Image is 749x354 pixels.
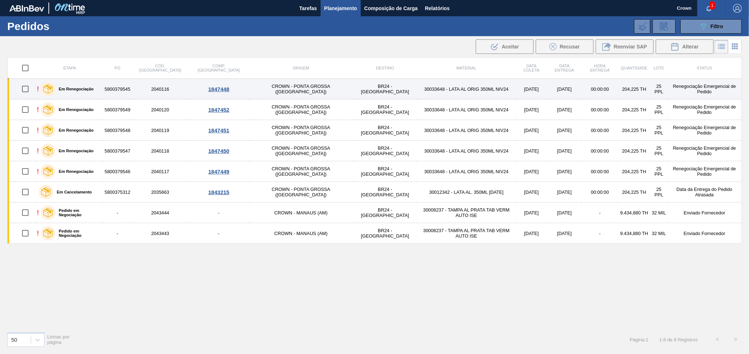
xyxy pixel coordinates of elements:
[547,79,582,99] td: [DATE]
[8,141,742,161] a: !Em Renegociação58003795472040118CROWN - PONTA GROSSA ([GEOGRAPHIC_DATA])BR24 - [GEOGRAPHIC_DATA]...
[8,161,742,182] a: !Em Renegociação58003795462040117CROWN - PONTA GROSSA ([GEOGRAPHIC_DATA])BR24 - [GEOGRAPHIC_DATA]...
[582,120,618,141] td: 00:00:00
[353,99,417,120] td: BR24 - [GEOGRAPHIC_DATA]
[582,202,618,223] td: -
[353,202,417,223] td: BR24 - [GEOGRAPHIC_DATA]
[710,1,715,9] span: 1
[47,334,70,345] span: Linhas por página
[582,141,618,161] td: 00:00:00
[618,79,650,99] td: 204,225 TH
[249,182,353,202] td: CROWN - PONTA GROSSA ([GEOGRAPHIC_DATA])
[516,79,547,99] td: [DATE]
[417,120,516,141] td: 30033648 - LATA AL ORIG 350ML NIV24
[555,64,574,72] span: Data Entrega
[132,202,189,223] td: 2043444
[650,99,668,120] td: 25 PPL
[709,330,727,349] button: <
[654,66,664,70] span: Lote
[417,99,516,120] td: 30033648 - LATA AL ORIG 350ML NIV24
[9,5,44,12] img: TNhmsLtSVTkK8tSr43FrP2fwEKptu5GPRR3wAAAABJRU5ErkJggg==
[652,19,676,34] div: Solicitação de Revisão de Pedidos
[55,208,101,217] label: Pedido em Negociação
[198,64,240,72] span: Comp. [GEOGRAPHIC_DATA]
[650,202,668,223] td: 32 MIL
[103,223,131,244] td: -
[37,229,39,238] div: !
[630,337,648,342] span: Página : 1
[353,120,417,141] td: BR24 - [GEOGRAPHIC_DATA]
[139,64,181,72] span: Cód. [GEOGRAPHIC_DATA]
[249,120,353,141] td: CROWN - PONTA GROSSA ([GEOGRAPHIC_DATA])
[132,141,189,161] td: 2040118
[189,223,249,244] td: -
[659,337,698,342] span: 1 - 8 de 8 Registros
[190,169,248,175] div: 1847449
[614,44,647,50] span: Reenviar SAP
[132,79,189,99] td: 2040116
[353,161,417,182] td: BR24 - [GEOGRAPHIC_DATA]
[476,39,534,54] button: Aceitar
[560,44,579,50] span: Recusar
[728,40,742,54] div: Visão em Cards
[547,99,582,120] td: [DATE]
[523,64,539,72] span: Data coleta
[37,209,39,217] div: !
[8,79,742,99] a: !Em Renegociação58003795452040116CROWN - PONTA GROSSA ([GEOGRAPHIC_DATA])BR24 - [GEOGRAPHIC_DATA]...
[650,79,668,99] td: 25 PPL
[547,182,582,202] td: [DATE]
[37,106,39,114] div: !
[516,120,547,141] td: [DATE]
[103,202,131,223] td: -
[582,161,618,182] td: 00:00:00
[353,141,417,161] td: BR24 - [GEOGRAPHIC_DATA]
[249,99,353,120] td: CROWN - PONTA GROSSA ([GEOGRAPHIC_DATA])
[547,223,582,244] td: [DATE]
[11,337,17,343] div: 50
[668,99,742,120] td: Renegociação Emergencial de Pedido
[582,99,618,120] td: 00:00:00
[650,141,668,161] td: 25 PPL
[37,167,39,176] div: !
[536,39,594,54] div: Recusar
[103,120,131,141] td: 5800379548
[55,107,94,112] label: Em Renegociação
[516,161,547,182] td: [DATE]
[353,223,417,244] td: BR24 - [GEOGRAPHIC_DATA]
[115,66,120,70] span: PO
[55,229,101,238] label: Pedido em Negociação
[417,141,516,161] td: 30033648 - LATA AL ORIG 350ML NIV24
[55,149,94,153] label: Em Renegociação
[618,99,650,120] td: 204,225 TH
[190,127,248,133] div: 1847451
[249,223,353,244] td: CROWN - MANAUS (AM)
[668,79,742,99] td: Renegociação Emergencial de Pedido
[8,99,742,120] a: !Em Renegociação58003795492040120CROWN - PONTA GROSSA ([GEOGRAPHIC_DATA])BR24 - [GEOGRAPHIC_DATA]...
[618,161,650,182] td: 204,225 TH
[502,44,519,50] span: Aceitar
[37,126,39,135] div: !
[299,4,317,13] span: Tarefas
[190,189,248,195] div: 1843215
[582,182,618,202] td: 00:00:00
[249,161,353,182] td: CROWN - PONTA GROSSA ([GEOGRAPHIC_DATA])
[596,39,654,54] button: Reenviar SAP
[417,202,516,223] td: 30008237 - TAMPA AL PRATA TAB VERM AUTO ISE
[634,19,650,34] div: Importar Negociações dos Pedidos
[697,3,720,13] button: Notificações
[249,141,353,161] td: CROWN - PONTA GROSSA ([GEOGRAPHIC_DATA])
[618,141,650,161] td: 204,225 TH
[8,223,742,244] a: !Pedido em Negociação-2043443-CROWN - MANAUS (AM)BR24 - [GEOGRAPHIC_DATA]30008237 - TAMPA AL PRAT...
[417,79,516,99] td: 30033648 - LATA AL ORIG 350ML NIV24
[103,141,131,161] td: 5800379547
[132,120,189,141] td: 2040119
[656,39,714,54] button: Alterar
[53,190,92,194] label: Em Cancelamento
[618,202,650,223] td: 9.434,880 TH
[37,85,39,93] div: !
[618,182,650,202] td: 204,225 TH
[376,66,394,70] span: Destino
[697,66,712,70] span: Status
[293,66,309,70] span: Origem
[727,330,745,349] button: >
[353,79,417,99] td: BR24 - [GEOGRAPHIC_DATA]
